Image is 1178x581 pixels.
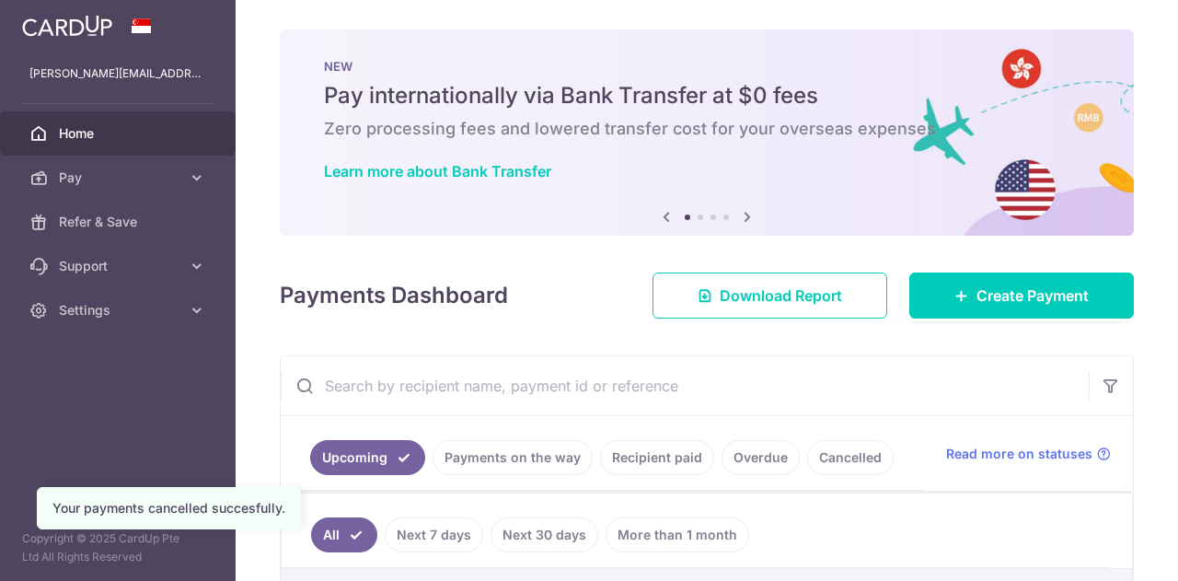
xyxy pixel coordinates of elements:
[29,64,206,83] p: [PERSON_NAME][EMAIL_ADDRESS][DOMAIN_NAME]
[59,213,180,231] span: Refer & Save
[433,440,593,475] a: Payments on the way
[600,440,714,475] a: Recipient paid
[722,440,800,475] a: Overdue
[324,162,551,180] a: Learn more about Bank Transfer
[59,257,180,275] span: Support
[324,118,1090,140] h6: Zero processing fees and lowered transfer cost for your overseas expenses
[653,273,887,319] a: Download Report
[310,440,425,475] a: Upcoming
[976,285,1089,307] span: Create Payment
[720,285,842,307] span: Download Report
[280,279,508,312] h4: Payments Dashboard
[385,517,483,552] a: Next 7 days
[606,517,749,552] a: More than 1 month
[59,168,180,187] span: Pay
[491,517,598,552] a: Next 30 days
[59,301,180,320] span: Settings
[946,445,1092,463] span: Read more on statuses
[946,445,1111,463] a: Read more on statuses
[324,59,1090,74] p: NEW
[807,440,894,475] a: Cancelled
[281,356,1089,415] input: Search by recipient name, payment id or reference
[1060,526,1160,572] iframe: Opens a widget where you can find more information
[59,124,180,143] span: Home
[52,499,285,517] div: Your payments cancelled succesfully.
[324,81,1090,110] h5: Pay internationally via Bank Transfer at $0 fees
[311,517,377,552] a: All
[22,15,112,37] img: CardUp
[909,273,1134,319] a: Create Payment
[280,29,1134,236] img: Bank transfer banner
